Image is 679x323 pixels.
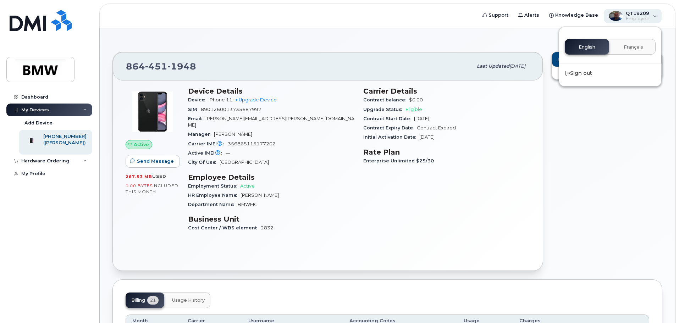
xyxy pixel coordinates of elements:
[363,107,405,112] span: Upgrade Status
[201,107,261,112] span: 8901260013735687997
[188,160,220,165] span: City Of Use
[559,67,661,80] div: Sign out
[558,57,622,64] span: Add Roaming Package
[137,158,174,165] span: Send Message
[235,97,277,102] a: + Upgrade Device
[509,63,525,69] span: [DATE]
[220,160,269,165] span: [GEOGRAPHIC_DATA]
[648,292,674,318] iframe: Messenger Launcher
[241,193,279,198] span: [PERSON_NAME]
[419,134,435,140] span: [DATE]
[228,141,276,146] span: 356865115177202
[363,134,419,140] span: Initial Activation Date
[126,61,196,72] span: 864
[126,183,153,188] span: 0.00 Bytes
[188,141,228,146] span: Carrier IMEI
[238,202,258,207] span: BMWMC
[188,202,238,207] span: Department Name
[363,148,530,156] h3: Rate Plan
[167,61,196,72] span: 1948
[188,87,355,95] h3: Device Details
[188,132,214,137] span: Manager
[134,141,149,148] span: Active
[188,150,226,156] span: Active IMEI
[126,155,180,168] button: Send Message
[188,215,355,223] h3: Business Unit
[552,67,662,79] a: Create Helpdesk Submission
[131,90,174,133] img: iPhone_11.jpg
[240,183,255,189] span: Active
[261,225,274,230] span: 2832
[363,87,530,95] h3: Carrier Details
[188,97,209,102] span: Device
[477,63,509,69] span: Last updated
[188,183,240,189] span: Employment Status
[405,107,422,112] span: Eligible
[363,97,409,102] span: Contract balance
[152,174,166,179] span: used
[172,297,205,303] span: Usage History
[409,97,423,102] span: $0.00
[363,116,414,121] span: Contract Start Date
[417,125,456,130] span: Contract Expired
[209,97,232,102] span: iPhone 11
[552,52,662,67] button: Add Roaming Package
[226,150,230,156] span: —
[188,225,261,230] span: Cost Center / WBS element
[126,174,152,179] span: 267.53 MB
[188,107,201,112] span: SIM
[363,125,417,130] span: Contract Expiry Date
[414,116,429,121] span: [DATE]
[188,116,205,121] span: Email
[624,44,643,50] span: Français
[214,132,252,137] span: [PERSON_NAME]
[363,158,438,163] span: Enterprise Unlimited $25/30
[188,173,355,182] h3: Employee Details
[145,61,167,72] span: 451
[188,193,241,198] span: HR Employee Name
[188,116,354,128] span: [PERSON_NAME][EMAIL_ADDRESS][PERSON_NAME][DOMAIN_NAME]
